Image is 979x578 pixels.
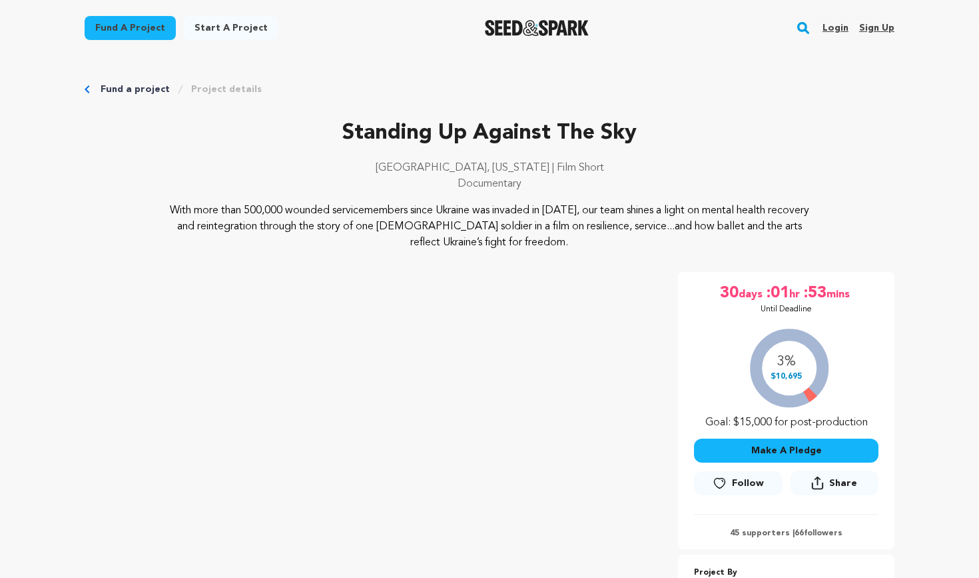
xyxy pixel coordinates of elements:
[166,203,814,251] p: With more than 500,000 wounded servicemembers since Ukraine was invaded in [DATE], our team shine...
[720,283,739,304] span: 30
[85,16,176,40] a: Fund a project
[803,283,826,304] span: :53
[85,83,894,96] div: Breadcrumb
[732,477,764,490] span: Follow
[822,17,848,39] a: Login
[789,283,803,304] span: hr
[791,471,878,495] button: Share
[791,471,878,501] span: Share
[761,304,812,315] p: Until Deadline
[795,529,804,537] span: 66
[694,528,878,539] p: 45 supporters | followers
[485,20,589,36] a: Seed&Spark Homepage
[859,17,894,39] a: Sign up
[85,160,894,176] p: [GEOGRAPHIC_DATA], [US_STATE] | Film Short
[184,16,278,40] a: Start a project
[694,439,878,463] button: Make A Pledge
[85,117,894,149] p: Standing Up Against The Sky
[829,477,857,490] span: Share
[191,83,262,96] a: Project details
[739,283,765,304] span: days
[694,471,782,495] a: Follow
[765,283,789,304] span: :01
[485,20,589,36] img: Seed&Spark Logo Dark Mode
[826,283,852,304] span: mins
[101,83,170,96] a: Fund a project
[85,176,894,192] p: Documentary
